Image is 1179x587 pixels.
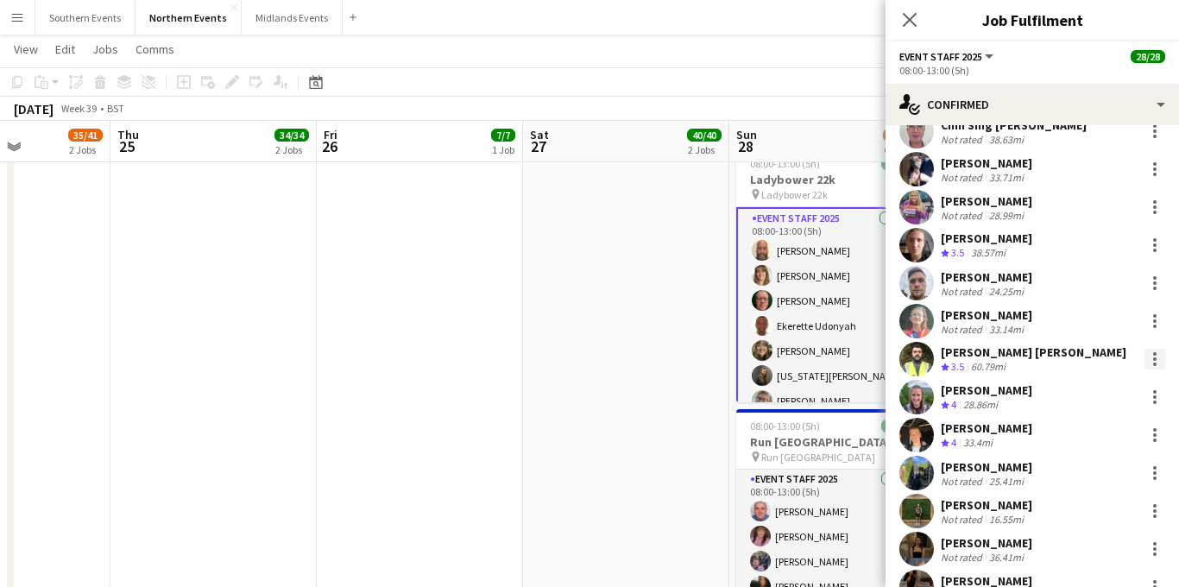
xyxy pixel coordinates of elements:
div: [PERSON_NAME] [941,497,1032,513]
span: 35/41 [68,129,103,142]
span: 26 [321,136,337,156]
button: Southern Events [35,1,136,35]
div: [PERSON_NAME] [941,155,1032,171]
span: Thu [117,127,139,142]
span: 4 [951,398,956,411]
div: Chin Sing [PERSON_NAME] [941,117,1087,133]
span: Sun [736,127,757,142]
span: 27 [527,136,549,156]
div: Not rated [941,171,986,184]
app-job-card: 08:00-13:00 (5h)28/28Ladybower 22k Ladybower 22k1 RoleEvent Staff 202528/2808:00-13:00 (5h)[PERSO... [736,147,930,402]
span: 28/28 [1131,50,1165,63]
span: View [14,41,38,57]
span: 3.5 [951,246,964,259]
span: Jobs [92,41,118,57]
div: Not rated [941,285,986,298]
div: 33.14mi [986,323,1027,336]
div: [PERSON_NAME] [941,459,1032,475]
span: 25 [115,136,139,156]
div: [PERSON_NAME] [941,382,1032,398]
h3: Ladybower 22k [736,172,930,187]
div: Confirmed [886,84,1179,125]
span: Run [GEOGRAPHIC_DATA] [761,451,875,464]
div: Not rated [941,475,986,488]
button: Midlands Events [242,1,343,35]
div: [PERSON_NAME] [941,307,1032,323]
span: 08:00-13:00 (5h) [750,157,820,170]
div: Not rated [941,209,986,222]
a: Edit [48,38,82,60]
div: 25.41mi [986,475,1027,488]
span: 7/7 [491,129,515,142]
div: 60.79mi [968,360,1009,375]
span: 34/34 [274,129,309,142]
div: 28.86mi [960,398,1001,413]
div: [PERSON_NAME] [941,535,1032,551]
button: Event Staff 2025 [899,50,996,63]
div: [DATE] [14,100,54,117]
span: 120/122 [883,129,928,142]
span: 40/40 [687,129,722,142]
span: Week 39 [57,102,100,115]
span: 41/41 [881,420,916,432]
div: 2 Jobs [688,143,721,156]
span: Edit [55,41,75,57]
span: 28/28 [881,157,916,170]
span: Fri [324,127,337,142]
div: [PERSON_NAME] [941,269,1032,285]
div: [PERSON_NAME] [941,193,1032,209]
div: [PERSON_NAME] [PERSON_NAME] [941,344,1126,360]
a: Comms [129,38,181,60]
div: 38.57mi [968,246,1009,261]
button: Northern Events [136,1,242,35]
span: 3.5 [951,360,964,373]
div: [PERSON_NAME] [941,230,1032,246]
div: Not rated [941,323,986,336]
span: Comms [136,41,174,57]
div: 1 Job [492,143,514,156]
span: 28 [734,136,757,156]
div: 16.55mi [986,513,1027,526]
div: 33.71mi [986,171,1027,184]
span: Sat [530,127,549,142]
h3: Job Fulfilment [886,9,1179,31]
a: View [7,38,45,60]
div: 2 Jobs [69,143,102,156]
div: 28.99mi [986,209,1027,222]
div: 33.4mi [960,436,996,451]
span: 08:00-13:00 (5h) [750,420,820,432]
span: 4 [951,436,956,449]
div: 36.41mi [986,551,1027,564]
div: Not rated [941,551,986,564]
a: Jobs [85,38,125,60]
span: Event Staff 2025 [899,50,982,63]
div: BST [107,102,124,115]
div: 08:00-13:00 (5h) [899,64,1165,77]
h3: Run [GEOGRAPHIC_DATA] [736,434,930,450]
div: 38.63mi [986,133,1027,146]
div: 24.25mi [986,285,1027,298]
div: 6 Jobs [884,143,927,156]
div: Not rated [941,133,986,146]
div: Not rated [941,513,986,526]
span: Ladybower 22k [761,188,828,201]
div: [PERSON_NAME] [941,420,1032,436]
div: 2 Jobs [275,143,308,156]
